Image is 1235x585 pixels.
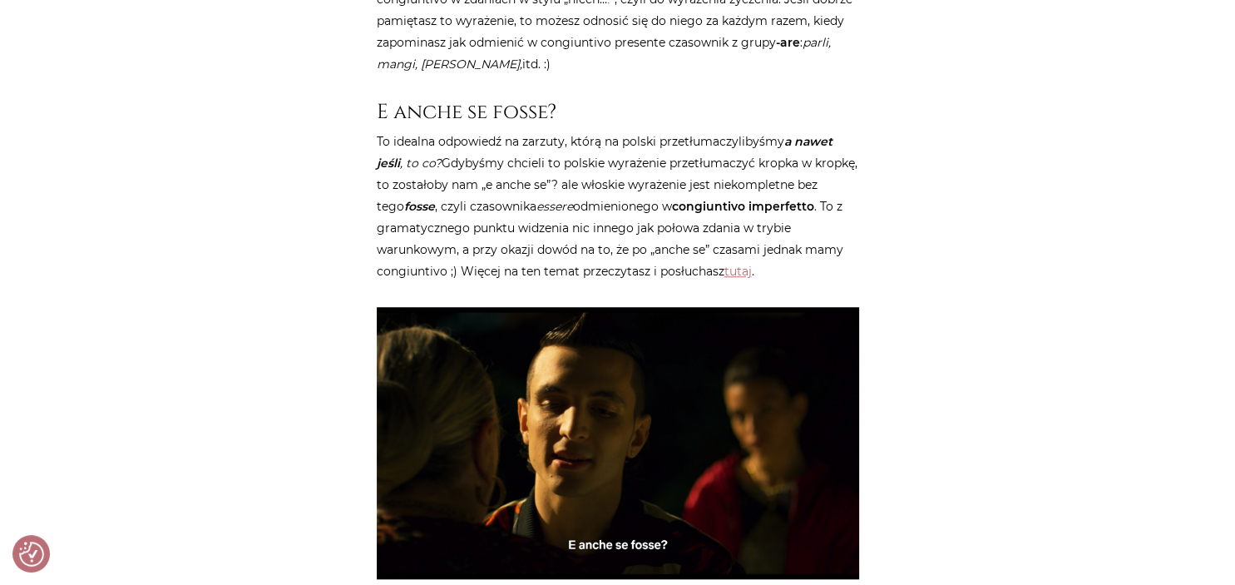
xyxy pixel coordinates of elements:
[672,199,814,214] strong: congiuntivo imperfetto
[19,542,44,567] button: Preferencje co do zgód
[776,35,800,50] strong: -are
[724,264,752,279] a: tutaj (otwiera się na nowej zakładce)
[19,542,44,567] img: Revisit consent button
[377,134,832,171] em: , to co?
[377,100,859,124] h3: E anche se fosse?
[377,134,832,171] strong: a nawet jeśli
[377,131,859,282] p: To idealna odpowiedź na zarzuty, którą na polski przetłumaczylibyśmy Gdybyśmy chcieli to polskie ...
[536,199,573,214] em: essere
[404,199,435,214] em: fosse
